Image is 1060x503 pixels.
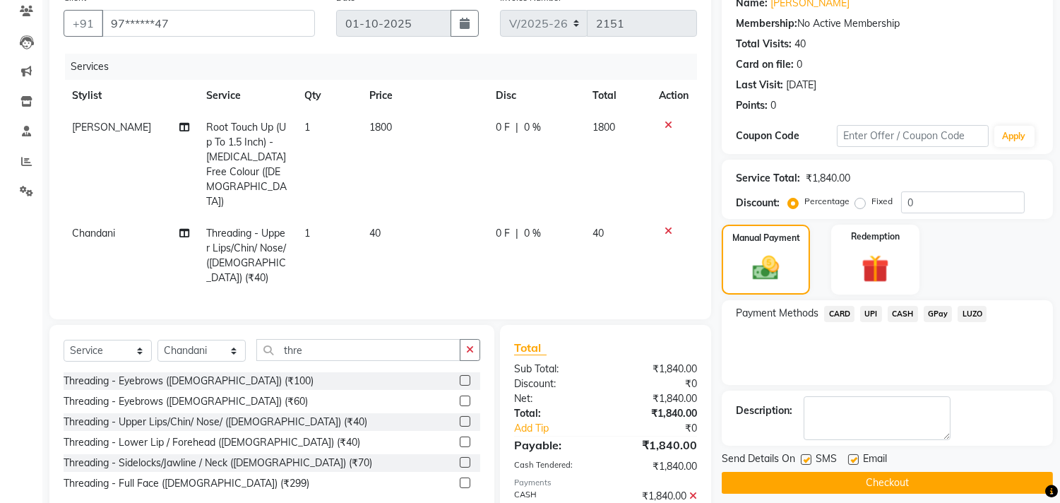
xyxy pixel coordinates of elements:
div: No Active Membership [736,16,1039,31]
span: 0 % [524,226,541,241]
th: Qty [296,80,361,112]
th: Disc [487,80,584,112]
div: Threading - Sidelocks/Jawline / Neck ([DEMOGRAPHIC_DATA]) (₹70) [64,456,372,471]
th: Total [585,80,651,112]
div: 0 [770,98,776,113]
th: Service [198,80,297,112]
span: UPI [860,306,882,322]
div: ₹1,840.00 [606,362,708,377]
div: Discount: [504,377,606,391]
button: Apply [994,126,1035,147]
input: Search or Scan [256,339,460,361]
span: | [516,120,518,135]
div: Payments [514,477,697,489]
div: ₹1,840.00 [606,406,708,421]
div: 40 [794,37,806,52]
th: Price [361,80,487,112]
div: ₹0 [623,421,708,436]
img: _gift.svg [853,251,898,286]
div: ₹1,840.00 [606,459,708,474]
a: Add Tip [504,421,623,436]
span: Email [863,451,887,469]
div: Sub Total: [504,362,606,377]
div: Description: [736,403,792,418]
span: GPay [924,306,953,322]
span: Chandani [72,227,115,239]
div: ₹0 [606,377,708,391]
img: _cash.svg [744,253,787,283]
span: 40 [369,227,381,239]
div: Total: [504,406,606,421]
div: Points: [736,98,768,113]
div: Threading - Eyebrows ([DEMOGRAPHIC_DATA]) (₹100) [64,374,314,389]
div: 0 [797,57,802,72]
div: Services [65,54,708,80]
span: [PERSON_NAME] [72,121,151,134]
input: Enter Offer / Coupon Code [837,125,988,147]
th: Stylist [64,80,198,112]
div: Threading - Eyebrows ([DEMOGRAPHIC_DATA]) (₹60) [64,394,308,409]
span: Payment Methods [736,306,818,321]
div: Coupon Code [736,129,837,143]
span: 0 F [496,120,510,135]
span: 40 [593,227,605,239]
label: Fixed [871,195,893,208]
div: Net: [504,391,606,406]
label: Redemption [851,230,900,243]
span: Total [514,341,547,355]
span: Root Touch Up (Up To 1.5 Inch) - [MEDICAL_DATA] Free Colour ([DEMOGRAPHIC_DATA]) [207,121,287,208]
div: Payable: [504,437,606,454]
span: SMS [816,451,837,469]
div: ₹1,840.00 [606,437,708,454]
label: Percentage [804,195,850,208]
label: Manual Payment [732,232,800,244]
span: | [516,226,518,241]
div: [DATE] [786,78,816,93]
div: Card on file: [736,57,794,72]
div: Total Visits: [736,37,792,52]
span: 1800 [369,121,392,134]
input: Search by Name/Mobile/Email/Code [102,10,315,37]
div: ₹1,840.00 [806,171,850,186]
div: Last Visit: [736,78,783,93]
th: Action [650,80,697,112]
span: 1800 [593,121,616,134]
div: Discount: [736,196,780,211]
span: Send Details On [722,451,795,469]
span: CASH [888,306,918,322]
span: Threading - Upper Lips/Chin/ Nose/ ([DEMOGRAPHIC_DATA]) (₹40) [207,227,287,284]
div: Membership: [736,16,797,31]
div: Cash Tendered: [504,459,606,474]
span: 0 % [524,120,541,135]
span: LUZO [958,306,987,322]
span: CARD [824,306,854,322]
div: Threading - Lower Lip / Forehead ([DEMOGRAPHIC_DATA]) (₹40) [64,435,360,450]
div: Threading - Full Face ([DEMOGRAPHIC_DATA]) (₹299) [64,476,309,491]
button: +91 [64,10,103,37]
div: Threading - Upper Lips/Chin/ Nose/ ([DEMOGRAPHIC_DATA]) (₹40) [64,415,367,430]
span: 1 [304,227,310,239]
span: 1 [304,121,310,134]
div: ₹1,840.00 [606,391,708,406]
button: Checkout [722,472,1053,494]
div: Service Total: [736,171,800,186]
span: 0 F [496,226,510,241]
